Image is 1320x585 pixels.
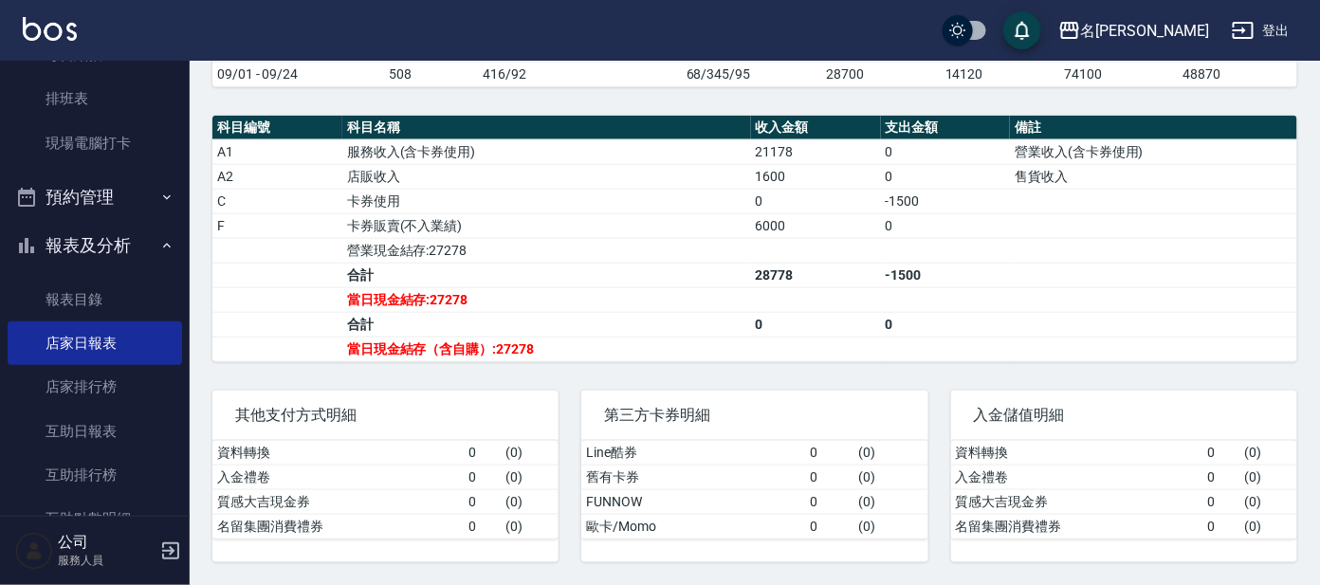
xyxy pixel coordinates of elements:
button: save [1003,11,1041,49]
td: 0 [881,164,1011,189]
p: 服務人員 [58,552,155,569]
td: 28778 [751,263,881,287]
button: 預約管理 [8,173,182,222]
th: 收入金額 [751,116,881,140]
td: 0 [464,514,501,539]
td: 名留集團消費禮券 [212,514,464,539]
th: 科目編號 [212,116,342,140]
td: -1500 [881,189,1011,213]
td: 0 [1202,441,1239,466]
td: ( 0 ) [1239,441,1297,466]
td: A2 [212,164,342,189]
button: 名[PERSON_NAME] [1051,11,1217,50]
td: 0 [1202,465,1239,489]
td: 21178 [751,139,881,164]
td: 09/01 - 09/24 [212,62,385,86]
td: 當日現金結存（含自購）:27278 [342,337,751,361]
td: ( 0 ) [1239,489,1297,514]
th: 備註 [1010,116,1297,140]
th: 支出金額 [881,116,1011,140]
td: 0 [1202,489,1239,514]
td: 卡券使用 [342,189,751,213]
button: 登出 [1224,13,1297,48]
td: 0 [1202,514,1239,539]
td: 68/345/95 [682,62,822,86]
td: FUNNOW [581,489,805,514]
td: 售貨收入 [1010,164,1297,189]
td: 0 [881,312,1011,337]
td: 0 [805,465,853,489]
a: 排班表 [8,77,182,120]
td: ( 0 ) [502,441,559,466]
table: a dense table [951,441,1297,539]
td: F [212,213,342,238]
span: 其他支付方式明細 [235,406,536,425]
td: 資料轉換 [951,441,1202,466]
table: a dense table [212,441,559,539]
td: 舊有卡券 [581,465,805,489]
td: 質感大吉現金券 [212,489,464,514]
td: 入金禮卷 [951,465,1202,489]
td: 14120 [941,62,1059,86]
td: 0 [464,465,501,489]
a: 店家日報表 [8,321,182,365]
button: 報表及分析 [8,221,182,270]
th: 科目名稱 [342,116,751,140]
td: 508 [385,62,479,86]
td: ( 0 ) [502,514,559,539]
a: 互助排行榜 [8,453,182,497]
span: 第三方卡券明細 [604,406,905,425]
td: ( 0 ) [853,441,928,466]
table: a dense table [581,441,927,539]
td: 0 [751,189,881,213]
td: C [212,189,342,213]
td: 營業現金結存:27278 [342,238,751,263]
table: a dense table [212,116,1297,362]
td: 0 [464,489,501,514]
td: 48870 [1179,62,1297,86]
td: 74100 [1059,62,1178,86]
td: ( 0 ) [1239,514,1297,539]
td: 卡券販賣(不入業績) [342,213,751,238]
td: ( 0 ) [502,489,559,514]
td: 0 [881,139,1011,164]
td: 合計 [342,263,751,287]
td: ( 0 ) [1239,465,1297,489]
td: 店販收入 [342,164,751,189]
td: A1 [212,139,342,164]
td: 入金禮卷 [212,465,464,489]
td: 0 [751,312,881,337]
td: 歐卡/Momo [581,514,805,539]
td: 6000 [751,213,881,238]
td: 資料轉換 [212,441,464,466]
td: 0 [881,213,1011,238]
img: Logo [23,17,77,41]
td: 服務收入(含卡券使用) [342,139,751,164]
td: 0 [805,441,853,466]
td: 28700 [822,62,941,86]
td: 1600 [751,164,881,189]
td: 質感大吉現金券 [951,489,1202,514]
img: Person [15,532,53,570]
a: 互助日報表 [8,410,182,453]
td: ( 0 ) [853,465,928,489]
td: 營業收入(含卡券使用) [1010,139,1297,164]
td: 0 [464,441,501,466]
td: 名留集團消費禮券 [951,514,1202,539]
span: 入金儲值明細 [974,406,1274,425]
td: 當日現金結存:27278 [342,287,751,312]
td: 合計 [342,312,751,337]
td: ( 0 ) [502,465,559,489]
a: 互助點數明細 [8,497,182,540]
td: ( 0 ) [853,489,928,514]
td: -1500 [881,263,1011,287]
a: 現場電腦打卡 [8,121,182,165]
td: 416/92 [478,62,681,86]
a: 報表目錄 [8,278,182,321]
td: Line酷券 [581,441,805,466]
td: 0 [805,489,853,514]
h5: 公司 [58,533,155,552]
a: 店家排行榜 [8,365,182,409]
div: 名[PERSON_NAME] [1081,19,1209,43]
td: ( 0 ) [853,514,928,539]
